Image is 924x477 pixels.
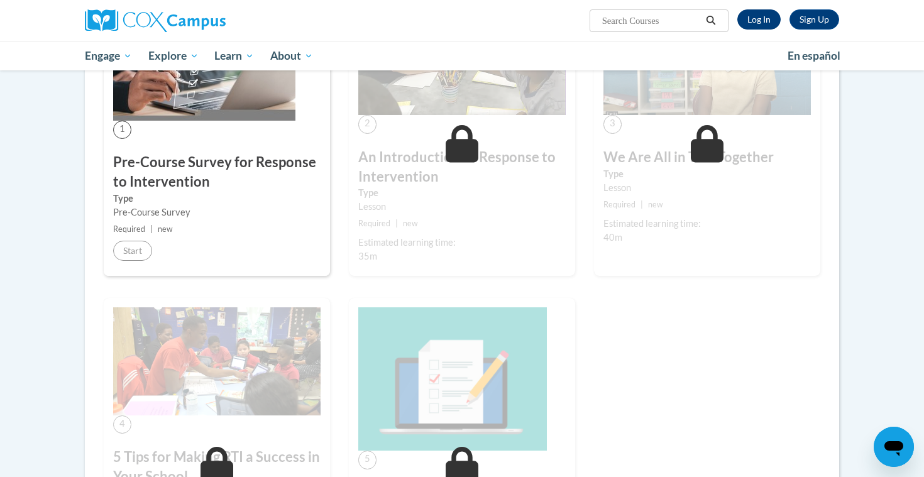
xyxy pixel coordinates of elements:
[113,121,131,139] span: 1
[395,219,398,228] span: |
[85,9,324,32] a: Cox Campus
[603,181,811,195] div: Lesson
[603,200,635,209] span: Required
[85,48,132,63] span: Engage
[113,241,152,261] button: Start
[358,236,566,249] div: Estimated learning time:
[603,115,622,133] span: 3
[113,224,145,234] span: Required
[77,41,140,70] a: Engage
[874,427,914,467] iframe: Button to launch messaging window
[403,219,418,228] span: new
[66,41,858,70] div: Main menu
[603,167,811,181] label: Type
[737,9,781,30] a: Log In
[113,206,321,219] div: Pre-Course Survey
[358,307,547,451] img: Course Image
[262,41,321,70] a: About
[603,232,622,243] span: 40m
[113,307,321,415] img: Course Image
[358,219,390,228] span: Required
[648,200,663,209] span: new
[779,43,849,69] a: En español
[358,115,377,133] span: 2
[601,13,701,28] input: Search Courses
[150,224,153,234] span: |
[140,41,207,70] a: Explore
[641,200,643,209] span: |
[158,224,173,234] span: new
[701,13,720,28] button: Search
[214,48,254,63] span: Learn
[113,415,131,434] span: 4
[113,153,321,192] h3: Pre-Course Survey for Response to Intervention
[270,48,313,63] span: About
[113,192,321,206] label: Type
[85,9,226,32] img: Cox Campus
[358,451,377,469] span: 5
[603,148,811,167] h3: We Are All in This Together
[358,251,377,261] span: 35m
[148,48,199,63] span: Explore
[358,186,566,200] label: Type
[206,41,262,70] a: Learn
[358,148,566,187] h3: An Introduction to Response to Intervention
[603,217,811,231] div: Estimated learning time:
[358,200,566,214] div: Lesson
[788,49,840,62] span: En español
[789,9,839,30] a: Register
